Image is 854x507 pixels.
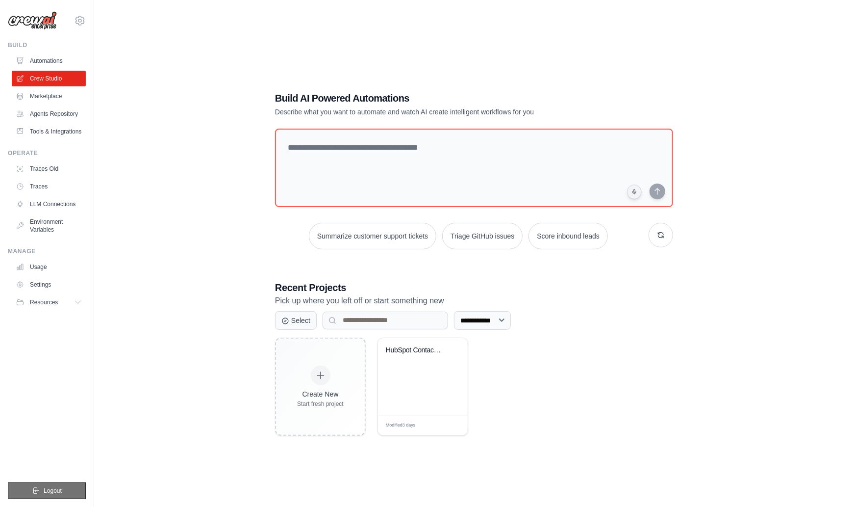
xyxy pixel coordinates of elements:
span: Modified 3 days [386,422,416,429]
iframe: Chat Widget [805,460,854,507]
div: Operate [8,149,86,157]
button: Triage GitHub issues [442,223,523,249]
button: Logout [8,482,86,499]
div: Giny del xat [805,460,854,507]
a: Crew Studio [12,71,86,86]
a: LLM Connections [12,196,86,212]
a: Marketplace [12,88,86,104]
button: Click to speak your automation idea [627,185,642,199]
button: Summarize customer support tickets [309,223,436,249]
span: Resources [30,298,58,306]
span: Edit [445,422,453,429]
span: Logout [44,487,62,495]
a: Traces [12,179,86,194]
h3: Recent Projects [275,281,673,294]
a: Automations [12,53,86,69]
a: Traces Old [12,161,86,177]
button: Score inbound leads [528,223,608,249]
div: Manage [8,247,86,255]
a: Settings [12,277,86,293]
div: Build [8,41,86,49]
img: Logo [8,11,57,30]
a: Agents Repository [12,106,86,122]
p: Pick up where you left off or start something new [275,294,673,307]
a: Environment Variables [12,214,86,238]
div: HubSpot Contact Analytics Dashboard [386,346,445,355]
button: Select [275,311,317,330]
button: Resources [12,294,86,310]
a: Tools & Integrations [12,124,86,139]
div: Start fresh project [297,400,344,408]
h1: Build AI Powered Automations [275,91,604,105]
p: Describe what you want to automate and watch AI create intelligent workflows for you [275,107,604,117]
a: Usage [12,259,86,275]
button: Get new suggestions [649,223,673,247]
div: Create New [297,389,344,399]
